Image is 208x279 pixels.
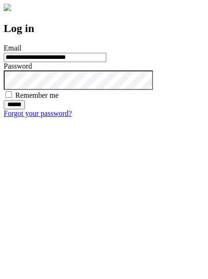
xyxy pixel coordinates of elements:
[4,44,21,52] label: Email
[4,62,32,70] label: Password
[4,22,204,35] h2: Log in
[4,4,11,11] img: logo-4e3dc11c47720685a147b03b5a06dd966a58ff35d612b21f08c02c0306f2b779.png
[15,91,59,99] label: Remember me
[4,109,72,117] a: Forgot your password?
